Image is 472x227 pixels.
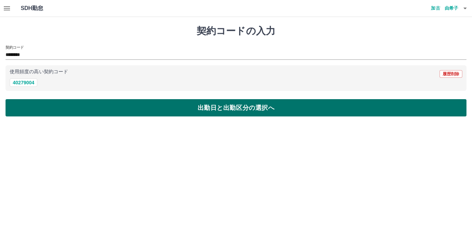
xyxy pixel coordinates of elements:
[10,78,37,87] button: 40279004
[10,69,68,74] p: 使用頻度の高い契約コード
[6,99,466,116] button: 出勤日と出勤区分の選択へ
[6,25,466,37] h1: 契約コードの入力
[440,70,462,78] button: 履歴削除
[6,45,24,50] h2: 契約コード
